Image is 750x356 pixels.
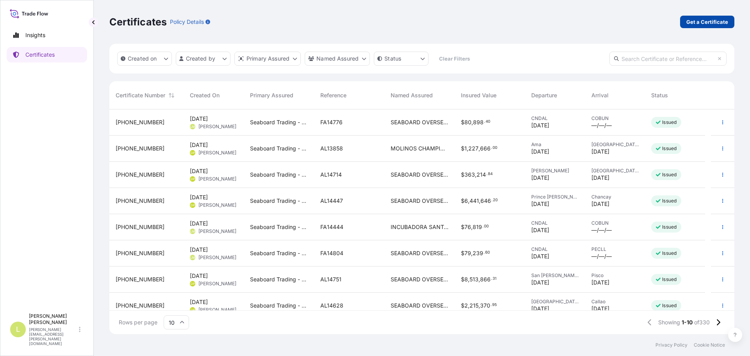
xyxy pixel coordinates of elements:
p: Get a Certificate [686,18,728,26]
span: 227 [468,146,479,151]
span: COBUN [591,220,639,226]
span: [PERSON_NAME] [198,123,236,130]
span: [PHONE_NUMBER] [116,197,164,205]
span: Pisco [591,272,639,279]
span: 1-10 [682,318,693,326]
span: 31 [493,277,496,280]
span: Seaboard Trading - [GEOGRAPHIC_DATA] [250,275,308,283]
span: [PERSON_NAME] [198,307,236,313]
p: Certificates [109,16,167,28]
span: $ [461,277,464,282]
span: Seaboard Trading - [GEOGRAPHIC_DATA] [250,197,308,205]
span: [PERSON_NAME] [198,150,236,156]
a: Insights [7,27,87,43]
span: 215 [470,303,479,308]
span: [DATE] [531,122,549,129]
span: 95 [492,304,497,306]
span: 1 [464,146,467,151]
span: Certificate Number [116,91,165,99]
span: [PERSON_NAME] [198,176,236,182]
span: , [479,303,480,308]
p: Clear Filters [439,55,470,63]
a: Privacy Policy [655,342,687,348]
span: , [468,303,470,308]
span: 866 [480,277,491,282]
span: [PHONE_NUMBER] [116,118,164,126]
span: CNDAL [531,115,579,122]
span: Seaboard Trading - [GEOGRAPHIC_DATA] [250,171,308,179]
span: 00 [484,225,489,228]
span: DP [191,149,195,157]
span: Primary Assured [250,91,293,99]
span: DP [191,280,195,288]
span: Rows per page [119,318,157,326]
span: 60 [485,251,490,254]
span: 370 [480,303,490,308]
span: FA14776 [320,118,343,126]
span: , [479,146,480,151]
span: L [16,326,20,333]
button: certificateStatus Filter options [374,52,429,66]
button: cargoOwner Filter options [305,52,370,66]
span: [PHONE_NUMBER] [116,275,164,283]
p: [PERSON_NAME][EMAIL_ADDRESS][PERSON_NAME][DOMAIN_NAME] [29,327,77,346]
span: 20 [493,199,498,202]
span: AL14628 [320,302,343,309]
span: Status [651,91,668,99]
span: [PHONE_NUMBER] [116,249,164,257]
input: Search Certificate or Reference... [609,52,727,66]
span: [DATE] [190,167,208,175]
a: Certificates [7,47,87,63]
span: Created On [190,91,220,99]
span: $ [461,198,464,204]
p: Issued [662,250,677,256]
span: PECLL [591,246,639,252]
span: Seaboard Trading - [GEOGRAPHIC_DATA] [250,145,308,152]
span: 00 [493,147,497,149]
span: [DATE] [591,174,609,182]
span: $ [461,172,464,177]
p: Cookie Notice [694,342,725,348]
span: $ [461,224,464,230]
span: [DATE] [531,252,549,260]
p: [PERSON_NAME] [PERSON_NAME] [29,313,77,326]
span: 666 [480,146,491,151]
span: [PERSON_NAME] [198,281,236,287]
span: [GEOGRAPHIC_DATA] [591,141,639,148]
span: DP [191,175,195,183]
span: 898 [473,120,484,125]
span: MOLINOS CHAMPION MOCHASA S.A.S [391,145,448,152]
p: Issued [662,276,677,283]
span: , [471,120,473,125]
span: [PERSON_NAME] [198,202,236,208]
span: FA14444 [320,223,343,231]
span: AL13858 [320,145,343,152]
button: Sort [167,91,176,100]
span: . [491,199,493,202]
span: —/—/— [591,122,612,129]
span: [PHONE_NUMBER] [116,302,164,309]
span: SEABOARD OVERSEAS [GEOGRAPHIC_DATA] S.A. [391,249,448,257]
button: createdBy Filter options [176,52,230,66]
span: 8 [464,277,468,282]
span: [PHONE_NUMBER] [116,145,164,152]
span: Seaboard Trading - [GEOGRAPHIC_DATA] [250,118,308,126]
span: SEABOARD OVERSEAS [GEOGRAPHIC_DATA] S.A. [391,302,448,309]
span: —/—/— [591,226,612,234]
p: Created by [186,55,216,63]
span: 646 [480,198,491,204]
p: Certificates [25,51,55,59]
span: [DATE] [531,226,549,234]
span: Callao [591,299,639,305]
span: [PHONE_NUMBER] [116,223,164,231]
span: DP [191,306,195,314]
span: [DATE] [591,148,609,156]
span: Departure [531,91,557,99]
span: , [468,198,470,204]
span: [PHONE_NUMBER] [116,171,164,179]
span: [DATE] [591,279,609,286]
span: INCUBADORA SANTANDER S.A [391,223,448,231]
span: . [486,173,487,175]
span: Seaboard Trading - [GEOGRAPHIC_DATA] [250,223,308,231]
